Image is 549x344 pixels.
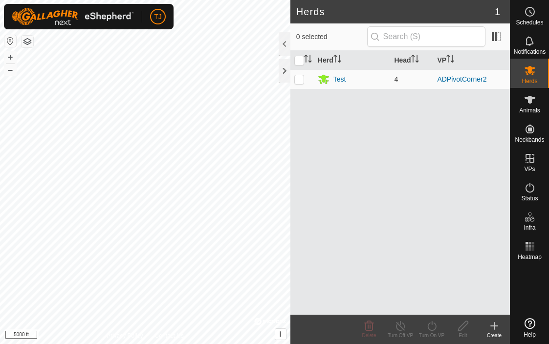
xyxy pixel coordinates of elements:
button: + [4,51,16,63]
p-sorticon: Activate to sort [446,56,454,64]
div: Create [479,332,510,339]
span: Heatmap [518,254,542,260]
button: Map Layers [22,36,33,47]
span: Delete [362,333,376,338]
img: Gallagher Logo [12,8,134,25]
a: Privacy Policy [107,331,143,340]
span: TJ [154,12,162,22]
th: Herd [314,51,391,70]
span: Herds [522,78,537,84]
span: Schedules [516,20,543,25]
div: Edit [447,332,479,339]
a: Contact Us [155,331,184,340]
span: 4 [394,75,398,83]
div: Turn On VP [416,332,447,339]
div: Turn Off VP [385,332,416,339]
p-sorticon: Activate to sort [333,56,341,64]
th: VP [433,51,510,70]
p-sorticon: Activate to sort [304,56,312,64]
div: Test [333,74,346,85]
span: Help [524,332,536,338]
a: ADPivotCorner2 [437,75,486,83]
span: i [280,330,282,338]
button: – [4,64,16,76]
span: 1 [495,4,500,19]
h2: Herds [296,6,495,18]
button: i [275,329,286,340]
button: Reset Map [4,35,16,47]
a: Help [510,314,549,342]
span: Animals [519,107,540,113]
span: Neckbands [515,137,544,143]
span: 0 selected [296,32,367,42]
span: Infra [524,225,535,231]
span: VPs [524,166,535,172]
input: Search (S) [367,26,485,47]
span: Notifications [514,49,546,55]
th: Head [390,51,433,70]
p-sorticon: Activate to sort [411,56,419,64]
span: Status [521,195,538,201]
